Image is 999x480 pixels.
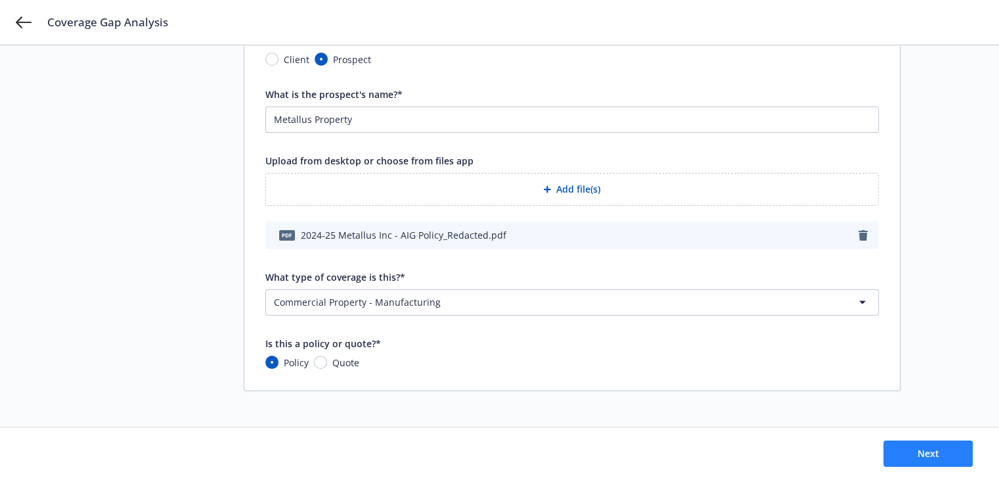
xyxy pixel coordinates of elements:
[301,228,506,242] span: 2024-25 Metallus Inc - AIG Policy_Redacted.pdf
[265,337,381,350] span: Is this a policy or quote?*
[265,173,879,206] button: Add file(s)
[265,53,278,66] input: Client
[265,88,403,101] span: What is the prospect's name?*
[265,155,474,167] span: Upload from desktop or choose from files app
[47,14,168,30] span: Coverage Gap Analysis
[266,107,878,132] input: Enter name here
[883,441,973,467] button: Next
[332,356,359,370] span: Quote
[279,230,295,240] span: pdf
[284,356,309,370] span: Policy
[265,356,278,369] input: Policy
[265,271,405,283] span: What type of coverage is this?*
[315,53,328,66] input: Prospect
[265,34,392,47] span: Is this a client or prospect?*
[918,447,939,460] span: Next
[314,356,327,369] input: Quote
[333,53,371,66] span: Prospect
[284,53,309,66] span: Client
